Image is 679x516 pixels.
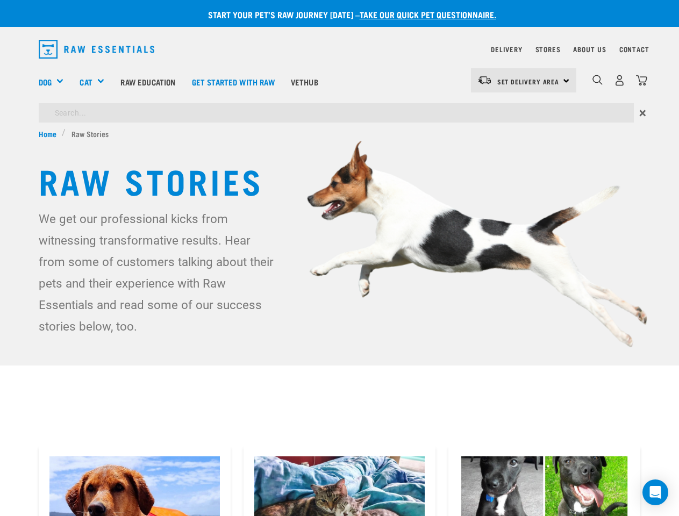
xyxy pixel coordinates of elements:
a: Dog [39,76,52,88]
input: Search... [39,103,634,123]
span: × [639,103,646,123]
a: Raw Education [112,60,183,103]
img: home-icon@2x.png [636,75,647,86]
a: About Us [573,47,606,51]
a: Cat [80,76,92,88]
a: Contact [619,47,649,51]
p: We get our professional kicks from witnessing transformative results. Hear from some of customers... [39,208,280,337]
a: Vethub [283,60,326,103]
img: van-moving.png [477,75,492,85]
a: Stores [535,47,561,51]
nav: breadcrumbs [39,128,641,139]
div: Open Intercom Messenger [642,479,668,505]
span: Set Delivery Area [497,80,560,83]
a: Home [39,128,62,139]
img: user.png [614,75,625,86]
img: home-icon-1@2x.png [592,75,603,85]
a: Get started with Raw [184,60,283,103]
span: Home [39,128,56,139]
img: Raw Essentials Logo [39,40,155,59]
a: take our quick pet questionnaire. [360,12,496,17]
h1: Raw Stories [39,161,641,199]
a: Delivery [491,47,522,51]
nav: dropdown navigation [30,35,649,63]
